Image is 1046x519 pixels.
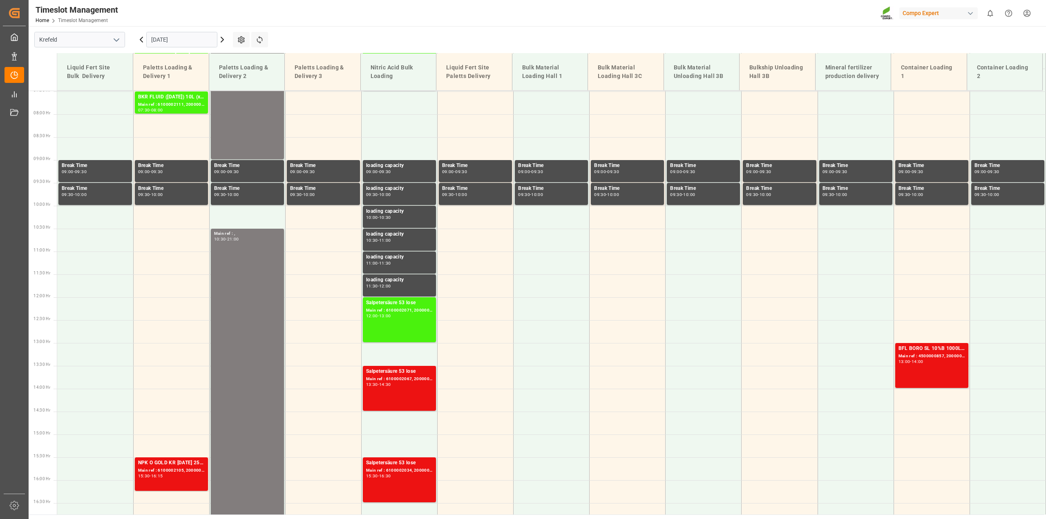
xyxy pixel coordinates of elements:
[366,185,433,193] div: loading capacity
[366,383,378,386] div: 13:30
[378,170,379,174] div: -
[151,193,163,196] div: 10:00
[518,185,585,193] div: Break Time
[531,193,543,196] div: 10:00
[138,108,150,112] div: 07:30
[519,60,581,84] div: Bulk Material Loading Hall 1
[227,193,239,196] div: 10:00
[530,193,531,196] div: -
[898,353,965,360] div: Main ref : 4500000857, 2000000778
[379,383,391,386] div: 14:30
[670,162,737,170] div: Break Time
[898,60,960,84] div: Container Loading 1
[910,193,911,196] div: -
[34,477,50,481] span: 16:00 Hr
[378,383,379,386] div: -
[290,185,357,193] div: Break Time
[594,193,606,196] div: 09:30
[138,459,205,467] div: NPK O GOLD KR [DATE] 25kg (x60) IT
[746,170,758,174] div: 09:00
[910,360,911,363] div: -
[607,193,619,196] div: 10:00
[214,170,226,174] div: 09:00
[34,271,50,275] span: 11:30 Hr
[150,474,151,478] div: -
[898,193,910,196] div: 09:30
[34,248,50,252] span: 11:00 Hr
[226,237,227,241] div: -
[379,170,391,174] div: 09:30
[455,193,467,196] div: 10:00
[138,93,205,101] div: BKR FLUID ([DATE]) 10L (x60) DE,EN
[74,170,75,174] div: -
[138,193,150,196] div: 09:30
[746,185,813,193] div: Break Time
[36,4,118,16] div: Timeslot Management
[34,111,50,115] span: 08:00 Hr
[898,162,965,170] div: Break Time
[378,284,379,288] div: -
[366,307,433,314] div: Main ref : 6100002071, 2000001560
[822,185,889,193] div: Break Time
[290,170,302,174] div: 09:00
[366,459,433,467] div: Salpetersäure 53 lose
[62,162,129,170] div: Break Time
[214,230,281,237] div: Main ref : ,
[138,170,150,174] div: 09:00
[594,162,661,170] div: Break Time
[454,170,455,174] div: -
[302,170,303,174] div: -
[822,162,889,170] div: Break Time
[74,193,75,196] div: -
[455,170,467,174] div: 09:30
[988,170,999,174] div: 09:30
[290,193,302,196] div: 09:30
[912,170,923,174] div: 09:30
[986,193,988,196] div: -
[822,170,834,174] div: 09:00
[834,170,835,174] div: -
[150,170,151,174] div: -
[746,193,758,196] div: 09:30
[138,474,150,478] div: 15:30
[34,499,50,504] span: 16:30 Hr
[138,467,205,474] div: Main ref : 6100002105, 2000001625
[366,314,378,318] div: 12:00
[34,385,50,390] span: 14:00 Hr
[216,60,278,84] div: Paletts Loading & Delivery 2
[366,253,433,261] div: loading capacity
[442,193,454,196] div: 09:30
[898,170,910,174] div: 09:00
[988,193,999,196] div: 10:00
[366,376,433,383] div: Main ref : 6100002067, 2000001558
[974,193,986,196] div: 09:30
[151,474,163,478] div: 16:15
[366,474,378,478] div: 15:30
[683,193,695,196] div: 10:00
[303,193,315,196] div: 10:00
[974,170,986,174] div: 09:00
[379,216,391,219] div: 10:30
[379,314,391,318] div: 13:00
[881,6,894,20] img: Screenshot%202023-09-29%20at%2010.02.21.png_1712312052.png
[683,170,695,174] div: 09:30
[378,193,379,196] div: -
[62,170,74,174] div: 09:00
[378,238,379,242] div: -
[442,162,509,170] div: Break Time
[981,4,999,22] button: show 0 new notifications
[64,60,126,84] div: Liquid Fert Site Bulk Delivery
[899,7,978,19] div: Compo Expert
[898,345,965,353] div: BFL BORO SL 10%B 1000L IBC (2024) MTO;BFL Kelp LG1 1000L IBC (WW)BFL Kelp LG1 1000L IBC (WW)BFL B...
[138,162,205,170] div: Break Time
[367,60,430,84] div: Nitric Acid Bulk Loading
[214,162,281,170] div: Break Time
[670,185,737,193] div: Break Time
[594,185,661,193] div: Break Time
[834,193,835,196] div: -
[140,60,202,84] div: Paletts Loading & Delivery 1
[36,18,49,23] a: Home
[138,101,205,108] div: Main ref : 6100002111, 2000001641
[366,284,378,288] div: 11:30
[150,108,151,112] div: -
